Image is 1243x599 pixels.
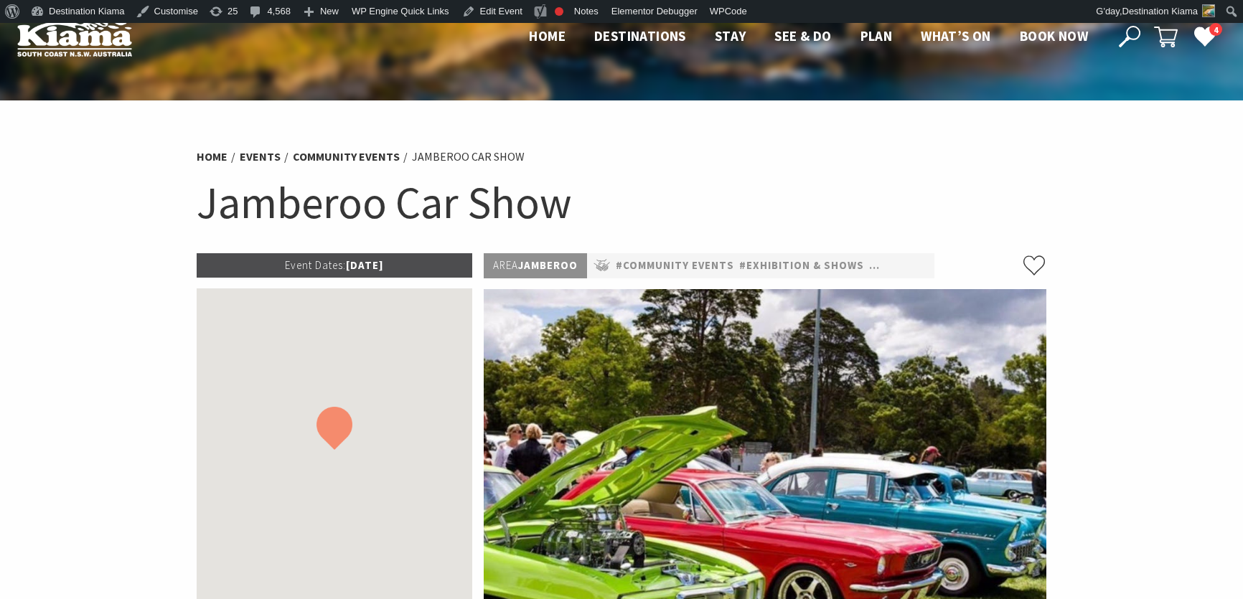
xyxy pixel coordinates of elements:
img: Kiama Logo [17,17,132,57]
img: Untitled-design-1-150x150.jpg [1202,4,1215,17]
a: Home [197,149,228,164]
span: What’s On [921,27,991,44]
span: Plan [860,27,893,44]
a: #Festivals [869,257,935,275]
a: 4 [1193,25,1215,47]
span: Home [529,27,566,44]
a: #Community Events [616,257,734,275]
span: Book now [1020,27,1088,44]
span: Area [493,258,518,272]
span: Stay [715,27,746,44]
a: #Exhibition & Shows [739,257,864,275]
span: Destination Kiama [1122,6,1199,16]
li: Jamberoo Car Show [412,148,525,166]
h1: Jamberoo Car Show [197,174,1046,232]
div: Focus keyphrase not set [555,7,563,16]
p: [DATE] [197,253,472,278]
a: Events [240,149,281,164]
p: Jamberoo [484,253,587,278]
nav: Main Menu [515,25,1102,49]
span: Destinations [594,27,686,44]
span: 4 [1209,23,1222,37]
a: Community Events [293,149,400,164]
span: See & Do [774,27,831,44]
span: Event Dates: [285,258,346,272]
